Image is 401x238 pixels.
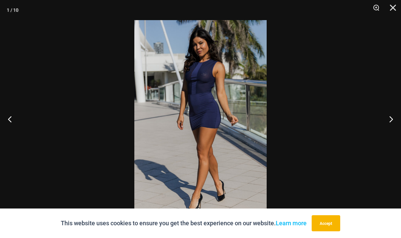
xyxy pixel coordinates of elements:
button: Next [376,102,401,136]
a: Learn more [276,220,307,227]
div: 1 / 10 [7,5,18,15]
button: Accept [312,215,340,231]
img: Desire Me Navy 5192 Dress 11 [134,20,267,218]
p: This website uses cookies to ensure you get the best experience on our website. [61,218,307,228]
